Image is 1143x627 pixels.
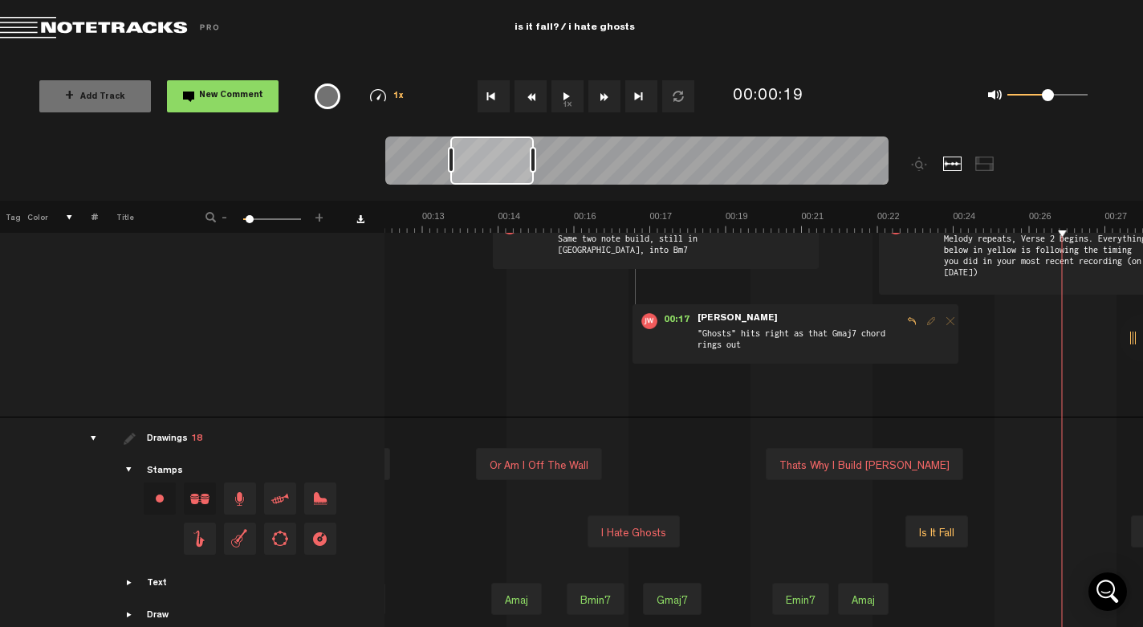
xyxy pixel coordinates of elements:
span: Drag and drop a stamp [304,482,336,515]
span: Add Track [65,93,125,102]
th: # [73,201,98,233]
button: New Comment [167,80,279,112]
span: Drag and drop a stamp [184,482,216,515]
span: New Comment [199,92,263,100]
td: comments [72,107,97,417]
span: Drag and drop a stamp [224,482,256,515]
span: Reply to comment [902,316,921,327]
span: 18 [191,434,202,444]
div: Amaj [491,583,542,615]
div: Amaj [498,590,535,613]
div: Is it fall [913,523,961,545]
span: [PERSON_NAME] [696,313,779,324]
div: Emin7 [779,590,822,613]
button: Go to beginning [478,80,510,112]
span: Drag and drop a stamp [304,523,336,555]
div: I hate ghosts [595,523,673,545]
div: thats why i build [PERSON_NAME] [773,455,956,478]
span: Showcase text [124,576,136,589]
div: Change stamp color.To change the color of an existing stamp, select the stamp on the right and th... [144,482,176,515]
div: Open Intercom Messenger [1088,572,1127,611]
div: Draw [147,609,169,623]
span: Showcase draw menu [124,609,136,621]
button: Fast Forward [588,80,620,112]
div: 1x [352,89,423,103]
span: Delete comment [941,316,960,327]
span: Edit comment [921,316,941,327]
div: drawings [75,430,100,446]
div: or am i off the wall [476,448,602,480]
span: Drag and drop a stamp [264,482,296,515]
a: Download comments [356,215,364,223]
span: + [313,210,326,220]
div: Amaj [845,590,881,613]
span: "Ghosts" hits right as that Gmaj7 chord rings out [696,326,902,356]
span: 00:17 [657,313,696,329]
div: Emin7 [772,583,829,615]
div: Is it fall [905,515,968,548]
div: Bmin7 [574,590,617,613]
div: 00:00:19 [733,85,803,108]
span: Drag and drop a stamp [224,523,256,555]
div: Stamps [147,465,183,478]
button: +Add Track [39,80,151,112]
button: Loop [662,80,694,112]
button: Go to end [625,80,657,112]
div: Gmaj7 [650,590,694,613]
div: or am i off the wall [483,455,595,478]
th: Title [98,201,184,233]
span: 1x [393,92,405,101]
div: Amaj [838,583,889,615]
th: Color [24,201,48,233]
div: Bmin7 [567,583,624,615]
span: Drag and drop a stamp [184,523,216,555]
div: thats why i build [PERSON_NAME] [766,448,963,480]
span: Drag and drop a stamp [264,523,296,555]
span: + [65,90,74,103]
button: 1x [551,80,584,112]
span: - [218,210,231,220]
img: speedometer.svg [370,89,386,102]
div: I hate ghosts [588,515,680,548]
img: letters [641,313,657,329]
span: Showcase stamps [124,464,136,477]
div: Drawings [147,433,202,446]
span: Same two note build, still in [GEOGRAPHIC_DATA], into Bm7 [556,231,763,262]
div: Gmaj7 [643,583,702,615]
div: {{ tooltip_message }} [315,83,340,109]
div: Text [147,577,167,591]
button: Rewind [515,80,547,112]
